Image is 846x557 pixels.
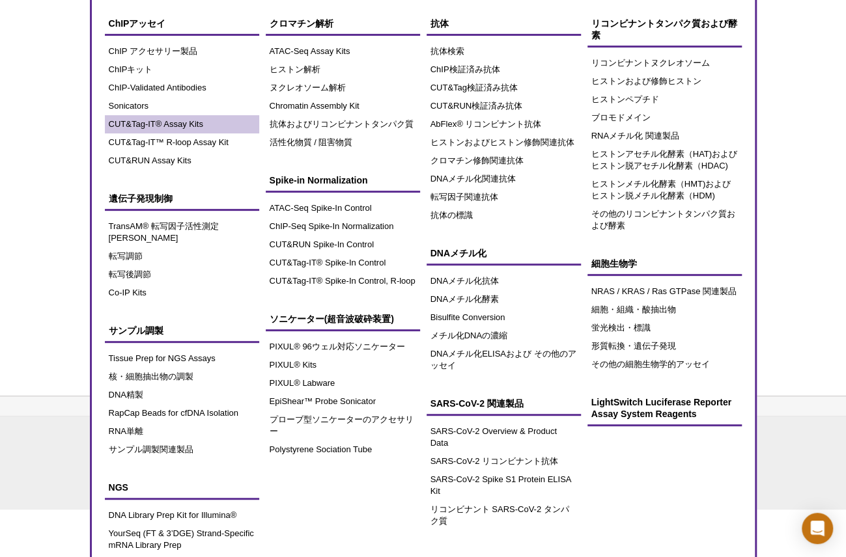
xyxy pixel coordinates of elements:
span: リコンビナントタンパク質および酵素 [591,18,737,40]
a: DNAメチル化関連抗体 [427,170,581,188]
span: ChIPアッセイ [109,18,166,29]
a: Bisulfite Conversion [427,308,581,327]
span: ソニケーター(超音波破砕装置) [270,314,394,324]
a: ヌクレオソーム解析 [266,79,420,97]
a: サンプル調製 [105,318,259,343]
a: メチル化DNAの濃縮 [427,327,581,345]
a: PIXUL® 96ウェル対応ソニケーター [266,338,420,356]
span: Spike-in Normalization [270,175,368,185]
a: ヒストンペプチド [587,90,742,109]
a: リコンビナントタンパク質および酵素 [587,11,742,48]
a: CUT&Tag-IT™ R-loop Assay Kit [105,133,259,152]
a: その他のリコンビナントタンパク質および酵素 [587,205,742,235]
a: ヒストンアセチル化酵素（HAT)およびヒストン脱アセチル化酵素（HDAC) [587,145,742,175]
a: 活性化物質 / 阻害物質 [266,133,420,152]
a: ChIP-Validated Antibodies [105,79,259,97]
a: ChIP検証済み抗体 [427,61,581,79]
a: ChIP-Seq Spike-In Normalization [266,217,420,236]
a: SARS-CoV-2 Overview & Product Data [427,422,581,452]
a: 抗体の標識 [427,206,581,224]
a: クロマチン修飾関連抗体 [427,152,581,170]
a: DNAメチル化ELISAおよび その他のアッセイ [427,345,581,375]
a: Tissue Prep for NGS Assays [105,349,259,368]
a: TransAM® 転写因子活性測定[PERSON_NAME] [105,217,259,247]
a: 転写調節 [105,247,259,265]
a: DNAメチル化抗体 [427,272,581,290]
a: ATAC-Seq Assay Kits [266,42,420,61]
a: プローブ型ソニケーターのアクセサリー [266,411,420,441]
a: NGS [105,475,259,500]
a: RapCap Beads for cfDNA Isolation [105,404,259,422]
a: ヒストンおよびヒストン修飾関連抗体 [427,133,581,152]
a: DNAメチル化酵素 [427,290,581,308]
a: EpiShear™ Probe Sonicator [266,392,420,411]
a: 抗体およびリコンビナントタンパク質 [266,115,420,133]
a: 細胞・組織・酸抽出物 [587,301,742,319]
a: DNAメチル化 [427,241,581,265]
span: サンプル調製 [109,325,163,336]
a: ATAC-Seq Spike-In Control [266,199,420,217]
span: クロマチン解析 [270,18,333,29]
a: ヒストンメチル化酵素（HMT)およびヒストン脱メチル化酵素（HDM) [587,175,742,205]
a: DNA精製 [105,386,259,404]
a: CUT&Tag-IT® Spike-In Control, R-loop [266,272,420,290]
a: NRAS / KRAS / Ras GTPase 関連製品 [587,282,742,301]
a: 遺伝子発現制御 [105,186,259,211]
a: リコンビナント SARS-CoV-2 タンパク質 [427,500,581,530]
span: 遺伝子発現制御 [109,193,173,204]
a: ChIPアッセイ [105,11,259,36]
span: LightSwitch Luciferase Reporter Assay System Reagents [591,397,731,419]
a: PIXUL® Labware [266,374,420,392]
a: Co-IP Kits [105,284,259,302]
span: NGS [109,482,128,493]
a: SARS-CoV-2 Spike S1 Protein ELISA Kit [427,470,581,500]
div: Open Intercom Messenger [802,513,833,544]
a: CUT&RUN Assay Kits [105,152,259,170]
a: 蛍光検出・標識 [587,319,742,337]
a: 抗体検索 [427,42,581,61]
a: SARS-CoV-2 関連製品 [427,391,581,416]
a: ChIP アクセサリー製品 [105,42,259,61]
span: SARS-CoV-2 関連製品 [430,398,524,409]
a: 転写後調節 [105,265,259,284]
span: DNAメチル化 [430,248,486,258]
a: CUT&RUN検証済み抗体 [427,97,581,115]
a: ソニケーター(超音波破砕装置) [266,306,420,331]
a: 転写因子関連抗体 [427,188,581,206]
a: ChIPキット [105,61,259,79]
a: Chromatin Assembly Kit [266,97,420,115]
a: クロマチン解析 [266,11,420,36]
a: CUT&Tag-IT® Spike-In Control [266,254,420,272]
a: ヒストン解析 [266,61,420,79]
a: AbFlex® リコンビナント抗体 [427,115,581,133]
a: サンプル調製関連製品 [105,441,259,459]
a: リコンビナントヌクレオソーム [587,54,742,72]
a: 核・細胞抽出物の調製 [105,368,259,386]
a: PIXUL® Kits [266,356,420,374]
span: 細胞生物学 [591,258,637,269]
a: CUT&RUN Spike-In Control [266,236,420,254]
a: ヒストンおよび修飾ヒストン [587,72,742,90]
a: CUT&Tag検証済み抗体 [427,79,581,97]
a: YourSeq (FT & 3’DGE) Strand-Specific mRNA Library Prep [105,524,259,554]
a: SARS-CoV-2 リコンビナント抗体 [427,452,581,470]
a: 形質転換・遺伝子発現 [587,337,742,355]
a: Sonicators [105,97,259,115]
a: 抗体 [427,11,581,36]
span: 抗体 [430,18,449,29]
a: Polystyrene Sociation Tube [266,441,420,459]
a: RNAメチル化 関連製品 [587,127,742,145]
a: ブロモドメイン [587,109,742,127]
a: その他の細胞生物学的アッセイ [587,355,742,374]
a: DNA Library Prep Kit for Illumina® [105,506,259,524]
a: RNA単離 [105,422,259,441]
a: 細胞生物学 [587,251,742,276]
a: CUT&Tag-IT® Assay Kits [105,115,259,133]
a: LightSwitch Luciferase Reporter Assay System Reagents [587,390,742,426]
a: Spike-in Normalization [266,168,420,193]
